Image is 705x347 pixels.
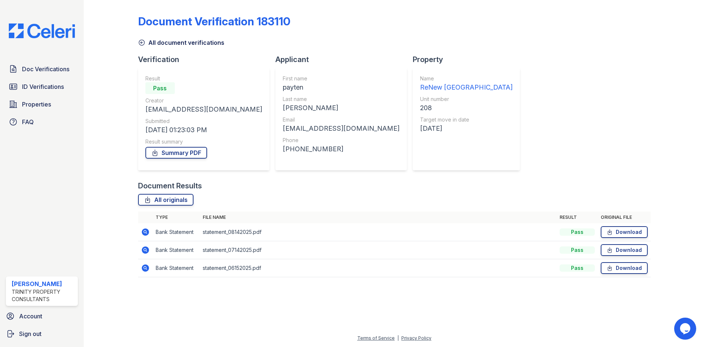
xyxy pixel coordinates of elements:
[557,212,598,223] th: Result
[153,223,200,241] td: Bank Statement
[3,24,81,38] img: CE_Logo_Blue-a8612792a0a2168367f1c8372b55b34899dd931a85d93a1a3d3e32e68fde9ad4.png
[200,259,557,277] td: statement_06152025.pdf
[283,116,399,123] div: Email
[200,223,557,241] td: statement_08142025.pdf
[145,147,207,159] a: Summary PDF
[283,82,399,93] div: payten
[413,54,526,65] div: Property
[12,288,75,303] div: Trinity Property Consultants
[560,246,595,254] div: Pass
[153,212,200,223] th: Type
[560,228,595,236] div: Pass
[200,241,557,259] td: statement_07142025.pdf
[283,144,399,154] div: [PHONE_NUMBER]
[145,125,262,135] div: [DATE] 01:23:03 PM
[19,329,41,338] span: Sign out
[138,181,202,191] div: Document Results
[401,335,431,341] a: Privacy Policy
[420,75,513,82] div: Name
[420,95,513,103] div: Unit number
[145,104,262,115] div: [EMAIL_ADDRESS][DOMAIN_NAME]
[145,97,262,104] div: Creator
[6,62,78,76] a: Doc Verifications
[22,65,69,73] span: Doc Verifications
[153,259,200,277] td: Bank Statement
[200,212,557,223] th: File name
[22,82,64,91] span: ID Verifications
[3,326,81,341] a: Sign out
[6,115,78,129] a: FAQ
[275,54,413,65] div: Applicant
[145,138,262,145] div: Result summary
[598,212,651,223] th: Original file
[420,116,513,123] div: Target move in date
[357,335,395,341] a: Terms of Service
[601,226,648,238] a: Download
[283,75,399,82] div: First name
[145,82,175,94] div: Pass
[674,318,698,340] iframe: chat widget
[153,241,200,259] td: Bank Statement
[12,279,75,288] div: [PERSON_NAME]
[283,123,399,134] div: [EMAIL_ADDRESS][DOMAIN_NAME]
[420,103,513,113] div: 208
[138,38,224,47] a: All document verifications
[283,103,399,113] div: [PERSON_NAME]
[145,118,262,125] div: Submitted
[601,244,648,256] a: Download
[420,123,513,134] div: [DATE]
[6,79,78,94] a: ID Verifications
[138,54,275,65] div: Verification
[22,100,51,109] span: Properties
[560,264,595,272] div: Pass
[420,75,513,93] a: Name ReNew [GEOGRAPHIC_DATA]
[19,312,42,321] span: Account
[283,137,399,144] div: Phone
[601,262,648,274] a: Download
[138,15,290,28] div: Document Verification 183110
[138,194,194,206] a: All originals
[22,118,34,126] span: FAQ
[145,75,262,82] div: Result
[3,309,81,323] a: Account
[283,95,399,103] div: Last name
[6,97,78,112] a: Properties
[397,335,399,341] div: |
[420,82,513,93] div: ReNew [GEOGRAPHIC_DATA]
